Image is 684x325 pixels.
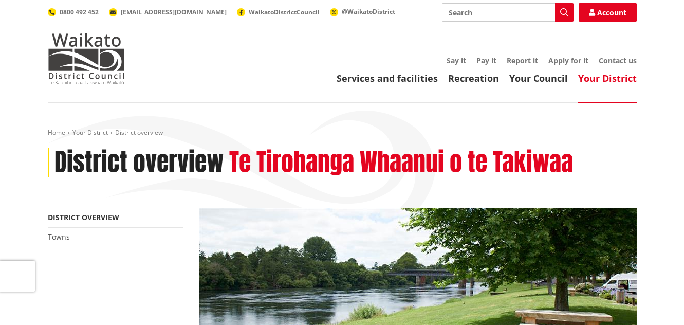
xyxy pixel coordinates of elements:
a: Home [48,128,65,137]
span: District overview [115,128,163,137]
a: Account [579,3,637,22]
a: Contact us [599,56,637,65]
span: [EMAIL_ADDRESS][DOMAIN_NAME] [121,8,227,16]
a: WaikatoDistrictCouncil [237,8,320,16]
a: Towns [48,232,70,242]
a: Apply for it [548,56,588,65]
a: Your District [72,128,108,137]
a: Your District [578,72,637,84]
a: Say it [447,56,466,65]
h2: Te Tirohanga Whaanui o te Takiwaa [229,148,573,177]
input: Search input [442,3,574,22]
a: Pay it [476,56,496,65]
a: Report it [507,56,538,65]
a: [EMAIL_ADDRESS][DOMAIN_NAME] [109,8,227,16]
span: WaikatoDistrictCouncil [249,8,320,16]
a: Recreation [448,72,499,84]
h1: District overview [54,148,224,177]
a: Services and facilities [337,72,438,84]
a: District overview [48,212,119,222]
img: Waikato District Council - Te Kaunihera aa Takiwaa o Waikato [48,33,125,84]
a: Your Council [509,72,568,84]
nav: breadcrumb [48,129,637,137]
a: 0800 492 452 [48,8,99,16]
span: 0800 492 452 [60,8,99,16]
span: @WaikatoDistrict [342,7,395,16]
a: @WaikatoDistrict [330,7,395,16]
